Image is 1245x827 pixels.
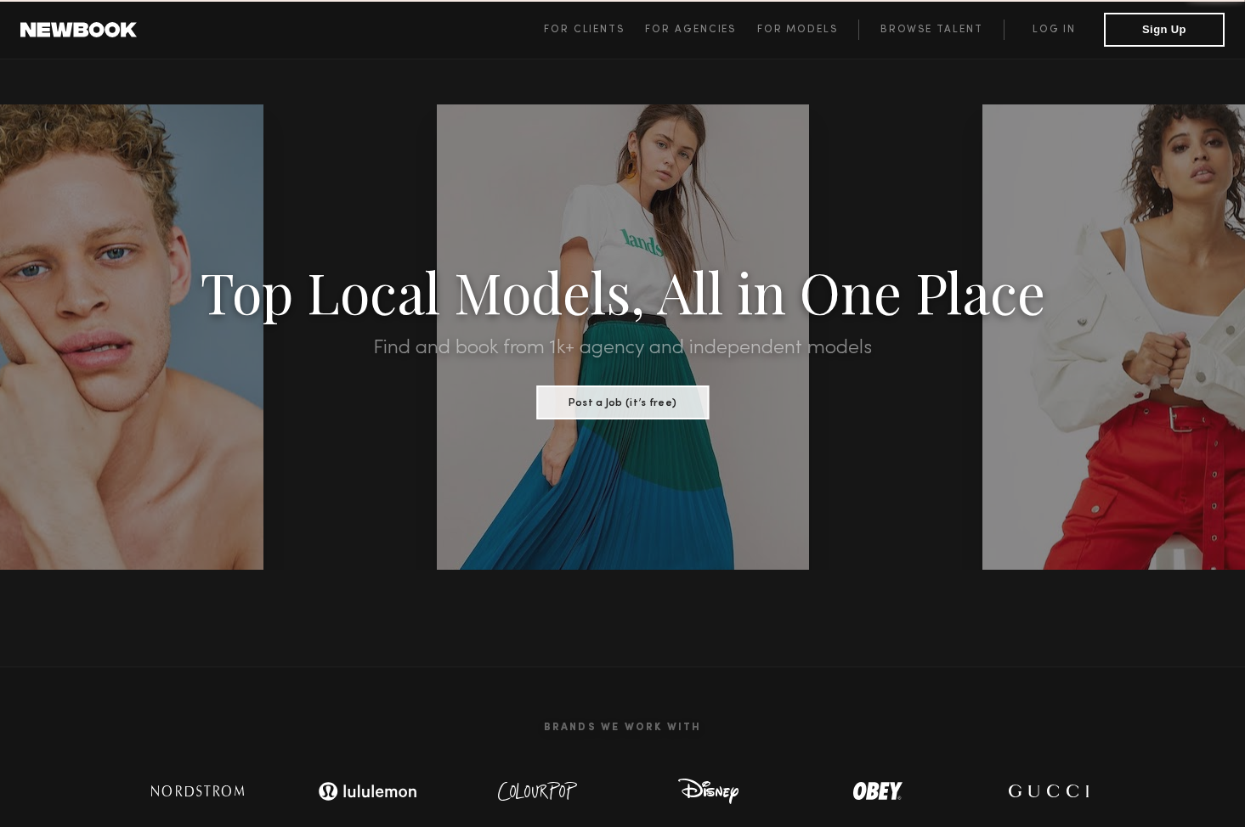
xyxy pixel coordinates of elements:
a: For Agencies [645,20,756,40]
a: Log in [1004,20,1104,40]
span: For Agencies [645,25,736,35]
h1: Top Local Models, All in One Place [93,265,1152,318]
img: logo-obey.svg [823,774,933,808]
span: For Clients [544,25,625,35]
button: Post a Job (it’s free) [536,385,709,419]
button: Sign Up [1104,13,1225,47]
img: logo-nordstrom.svg [139,774,257,808]
img: logo-disney.svg [653,774,763,808]
img: logo-gucci.svg [993,774,1103,808]
h2: Find and book from 1k+ agency and independent models [93,338,1152,358]
img: logo-lulu.svg [308,774,427,808]
a: For Clients [544,20,645,40]
h2: Brands We Work With [113,701,1133,754]
span: For Models [757,25,838,35]
a: Post a Job (it’s free) [536,391,709,410]
a: For Models [757,20,859,40]
a: Browse Talent [858,20,1004,40]
img: logo-colour-pop.svg [483,774,593,808]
